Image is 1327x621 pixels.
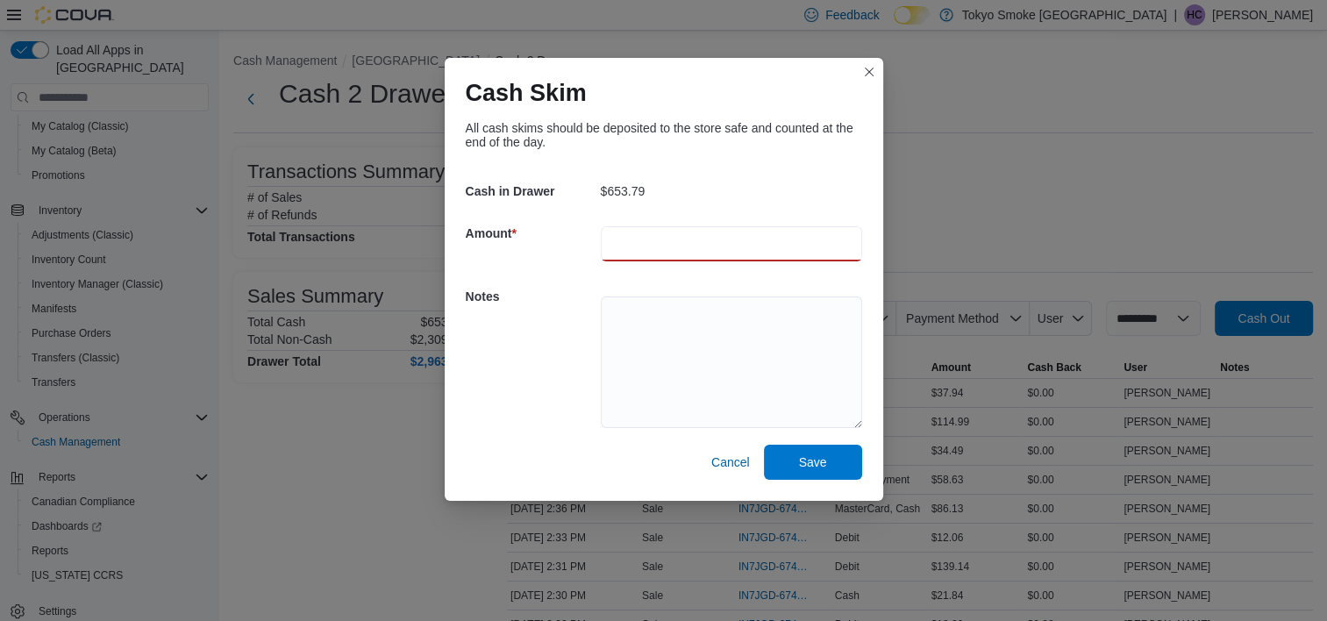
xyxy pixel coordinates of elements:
[466,174,597,209] h5: Cash in Drawer
[704,445,757,480] button: Cancel
[466,216,597,251] h5: Amount
[466,279,597,314] h5: Notes
[466,79,587,107] h1: Cash Skim
[859,61,880,82] button: Closes this modal window
[711,453,750,471] span: Cancel
[799,453,827,471] span: Save
[466,121,862,149] div: All cash skims should be deposited to the store safe and counted at the end of the day.
[764,445,862,480] button: Save
[601,184,646,198] p: $653.79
